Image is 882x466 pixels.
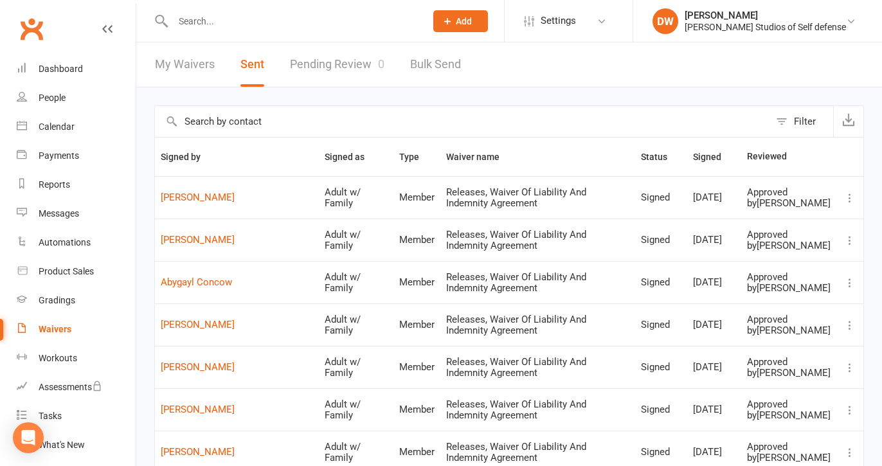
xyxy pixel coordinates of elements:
[747,368,831,379] div: by [PERSON_NAME]
[747,229,831,240] div: Approved
[794,114,816,129] div: Filter
[741,138,836,176] th: Reviewed
[319,219,393,261] td: Adult w/ Family
[17,112,136,141] a: Calendar
[747,410,831,421] div: by [PERSON_NAME]
[17,141,136,170] a: Payments
[39,440,85,450] div: What's New
[393,388,440,431] td: Member
[393,176,440,219] td: Member
[541,6,576,35] span: Settings
[747,399,831,410] div: Approved
[693,404,722,415] span: [DATE]
[747,314,831,325] div: Approved
[641,152,681,162] span: Status
[635,388,687,431] td: Signed
[39,237,91,247] div: Automations
[39,64,83,74] div: Dashboard
[747,187,831,198] div: Approved
[325,152,379,162] span: Signed as
[747,240,831,251] div: by [PERSON_NAME]
[39,324,71,334] div: Waivers
[747,453,831,463] div: by [PERSON_NAME]
[446,229,629,251] div: Releases, Waiver Of Liability And Indemnity Agreement
[161,362,313,373] a: [PERSON_NAME]
[693,361,722,373] span: [DATE]
[17,373,136,402] a: Assessments
[393,261,440,303] td: Member
[155,42,215,87] a: My Waivers
[17,228,136,257] a: Automations
[319,303,393,346] td: Adult w/ Family
[17,199,136,228] a: Messages
[693,149,735,165] button: Signed
[410,42,461,87] a: Bulk Send
[446,314,629,336] div: Releases, Waiver Of Liability And Indemnity Agreement
[161,192,313,203] a: [PERSON_NAME]
[39,93,66,103] div: People
[747,442,831,453] div: Approved
[693,234,722,246] span: [DATE]
[685,10,846,21] div: [PERSON_NAME]
[17,170,136,199] a: Reports
[17,84,136,112] a: People
[319,261,393,303] td: Adult w/ Family
[39,382,102,392] div: Assessments
[17,315,136,344] a: Waivers
[446,187,629,208] div: Releases, Waiver Of Liability And Indemnity Agreement
[635,219,687,261] td: Signed
[161,235,313,246] a: [PERSON_NAME]
[240,42,264,87] button: Sent
[161,319,313,330] a: [PERSON_NAME]
[693,446,722,458] span: [DATE]
[685,21,846,33] div: [PERSON_NAME] Studios of Self defense
[635,176,687,219] td: Signed
[161,447,313,458] a: [PERSON_NAME]
[290,42,384,87] a: Pending Review0
[13,422,44,453] div: Open Intercom Messenger
[446,399,629,420] div: Releases, Waiver Of Liability And Indemnity Agreement
[747,283,831,294] div: by [PERSON_NAME]
[39,295,75,305] div: Gradings
[693,192,722,203] span: [DATE]
[747,325,831,336] div: by [PERSON_NAME]
[17,257,136,286] a: Product Sales
[747,272,831,283] div: Approved
[456,16,472,26] span: Add
[652,8,678,34] div: DW
[319,346,393,388] td: Adult w/ Family
[446,272,629,293] div: Releases, Waiver Of Liability And Indemnity Agreement
[17,286,136,315] a: Gradings
[393,346,440,388] td: Member
[399,152,433,162] span: Type
[161,152,215,162] span: Signed by
[641,149,681,165] button: Status
[39,150,79,161] div: Payments
[155,106,770,137] input: Search by contact
[747,198,831,209] div: by [PERSON_NAME]
[770,106,833,137] button: Filter
[39,353,77,363] div: Workouts
[319,176,393,219] td: Adult w/ Family
[161,404,313,415] a: [PERSON_NAME]
[39,266,94,276] div: Product Sales
[378,57,384,71] span: 0
[17,55,136,84] a: Dashboard
[17,402,136,431] a: Tasks
[15,13,48,45] a: Clubworx
[325,149,379,165] button: Signed as
[319,388,393,431] td: Adult w/ Family
[39,179,70,190] div: Reports
[446,357,629,378] div: Releases, Waiver Of Liability And Indemnity Agreement
[693,319,722,330] span: [DATE]
[161,277,313,288] a: Abygayl Concow
[17,431,136,460] a: What's New
[39,121,75,132] div: Calendar
[747,357,831,368] div: Approved
[161,149,215,165] button: Signed by
[169,12,417,30] input: Search...
[17,344,136,373] a: Workouts
[693,152,735,162] span: Signed
[635,303,687,346] td: Signed
[393,219,440,261] td: Member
